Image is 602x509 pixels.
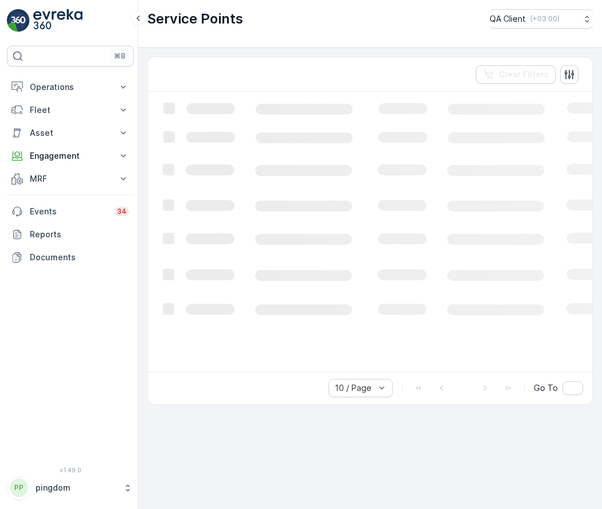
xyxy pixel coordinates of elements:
[36,482,118,494] p: pingdom
[117,207,127,216] p: 34
[30,127,111,139] p: Asset
[7,99,134,122] button: Fleet
[30,206,108,217] p: Events
[33,9,83,32] img: logo_light-DOdMpM7g.png
[10,479,28,497] div: PP
[7,200,134,223] a: Events34
[530,14,560,24] p: ( +03:00 )
[30,104,111,116] p: Fleet
[30,173,111,185] p: MRF
[7,246,134,269] a: Documents
[490,9,593,29] button: QA Client(+03:00)
[7,122,134,144] button: Asset
[30,229,129,240] p: Reports
[30,150,111,162] p: Engagement
[30,81,111,93] p: Operations
[7,144,134,167] button: Engagement
[30,252,129,263] p: Documents
[534,382,558,394] span: Go To
[147,10,243,28] p: Service Points
[7,476,134,500] button: PPpingdom
[7,9,30,32] img: logo
[499,69,549,80] p: Clear Filters
[7,167,134,190] button: MRF
[7,76,134,99] button: Operations
[7,223,134,246] a: Reports
[7,467,134,473] span: v 1.49.0
[490,13,526,25] p: QA Client
[114,52,126,61] p: ⌘B
[476,65,556,84] button: Clear Filters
